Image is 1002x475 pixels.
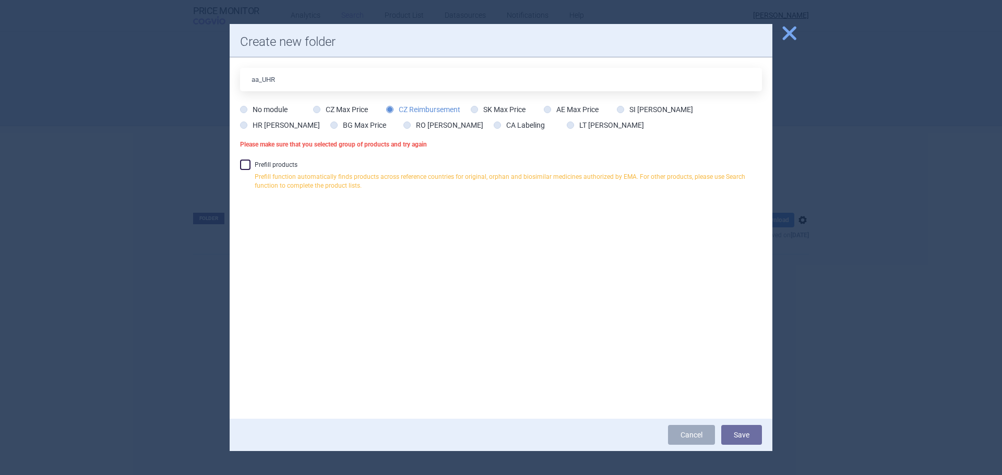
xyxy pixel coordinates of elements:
label: CZ Max Price [313,104,368,115]
label: HR [PERSON_NAME] [240,120,320,130]
label: CZ Reimbursement [386,104,460,115]
label: SK Max Price [471,104,526,115]
label: BG Max Price [330,120,386,130]
label: CA Labeling [494,120,545,130]
label: No module [240,104,288,115]
label: LT [PERSON_NAME] [567,120,644,130]
p: Prefill function automatically finds products across reference countries for original, orphan and... [255,173,762,190]
p: Please make sure that you selected group of products and try again [240,141,762,149]
input: Folder name [240,68,762,91]
label: AE Max Price [544,104,599,115]
label: RO [PERSON_NAME] [403,120,483,130]
label: SI [PERSON_NAME] [617,104,693,115]
a: Cancel [668,425,715,445]
button: Save [721,425,762,445]
label: Prefill products [240,160,762,196]
h1: Create new folder [240,34,762,50]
